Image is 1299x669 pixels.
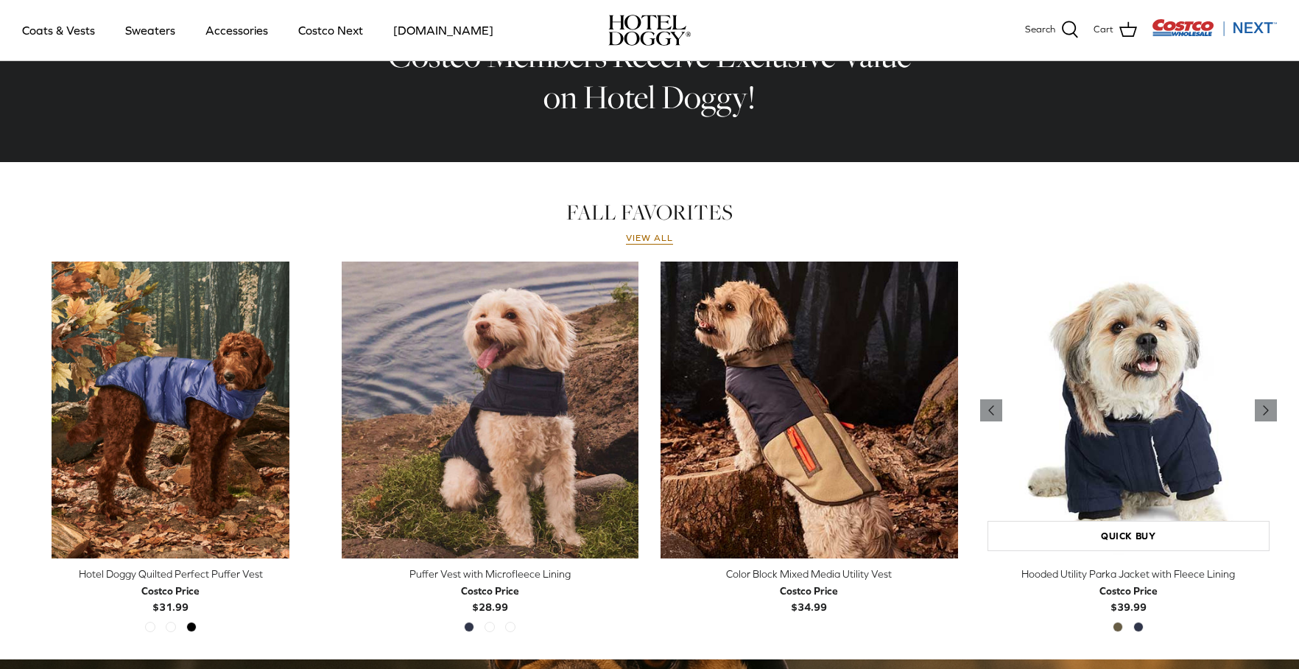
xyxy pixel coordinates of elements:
[141,583,200,613] b: $31.99
[1094,21,1137,40] a: Cart
[461,583,519,613] b: $28.99
[1152,18,1277,37] img: Costco Next
[112,5,189,55] a: Sweaters
[285,5,376,55] a: Costco Next
[661,566,958,582] div: Color Block Mixed Media Utility Vest
[342,566,639,582] div: Puffer Vest with Microfleece Lining
[780,583,838,599] div: Costco Price
[22,262,320,559] a: Hotel Doggy Quilted Perfect Puffer Vest
[661,566,958,615] a: Color Block Mixed Media Utility Vest Costco Price$34.99
[608,15,691,46] img: hoteldoggycom
[988,521,1270,551] a: Quick buy
[380,5,507,55] a: [DOMAIN_NAME]
[141,583,200,599] div: Costco Price
[608,15,691,46] a: hoteldoggy.com hoteldoggycom
[1099,583,1158,613] b: $39.99
[566,197,733,227] a: FALL FAVORITES
[22,566,320,582] div: Hotel Doggy Quilted Perfect Puffer Vest
[980,399,1002,421] a: Previous
[1025,21,1079,40] a: Search
[1152,28,1277,39] a: Visit Costco Next
[461,583,519,599] div: Costco Price
[1025,22,1055,38] span: Search
[9,5,108,55] a: Coats & Vests
[342,262,639,559] a: Puffer Vest with Microfleece Lining
[661,262,958,559] a: Color Block Mixed Media Utility Vest
[626,233,673,245] a: View all
[780,583,838,613] b: $34.99
[377,35,922,119] h2: Costco Members Receive Exclusive Value on Hotel Doggy!
[1099,583,1158,599] div: Costco Price
[661,262,958,559] img: tan dog wearing a blue & brown vest
[1255,399,1277,421] a: Previous
[1094,22,1113,38] span: Cart
[22,566,320,615] a: Hotel Doggy Quilted Perfect Puffer Vest Costco Price$31.99
[980,262,1278,559] a: Hooded Utility Parka Jacket with Fleece Lining
[192,5,281,55] a: Accessories
[980,566,1278,615] a: Hooded Utility Parka Jacket with Fleece Lining Costco Price$39.99
[980,566,1278,582] div: Hooded Utility Parka Jacket with Fleece Lining
[342,566,639,615] a: Puffer Vest with Microfleece Lining Costco Price$28.99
